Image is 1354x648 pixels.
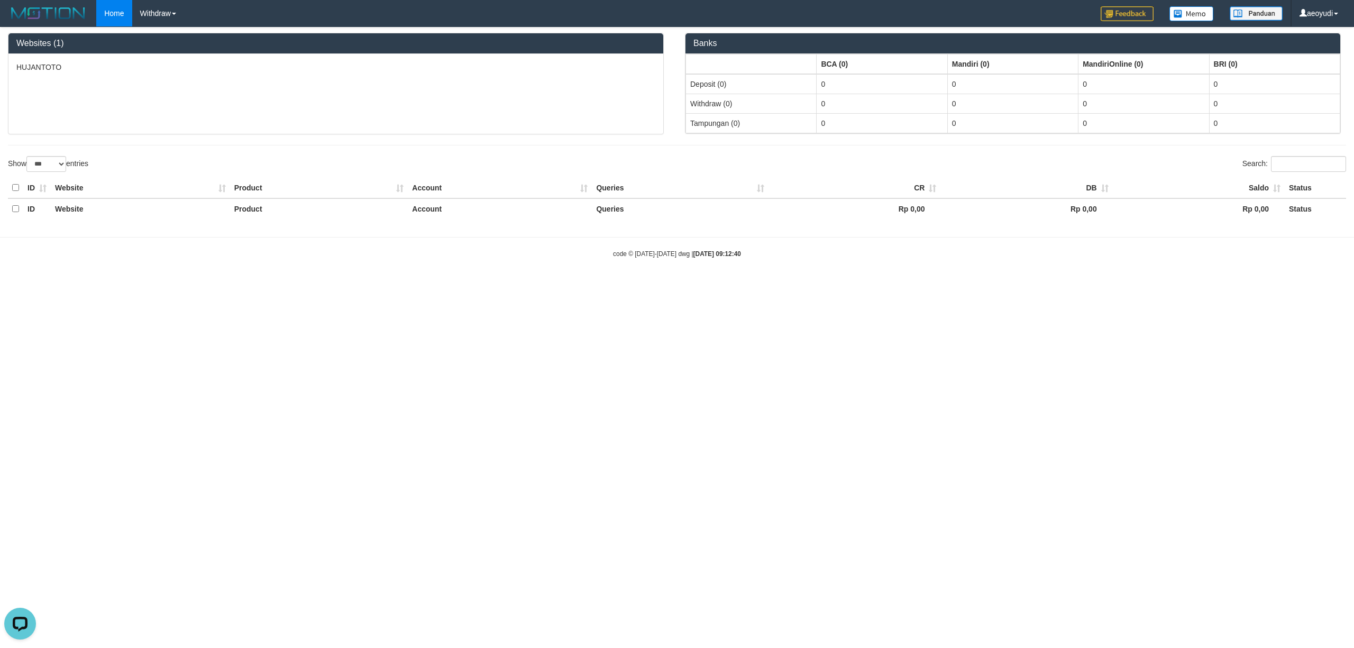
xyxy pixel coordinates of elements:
[947,113,1078,133] td: 0
[16,62,655,72] p: HUJANTOTO
[592,178,769,198] th: Queries
[1078,113,1209,133] td: 0
[1209,54,1340,74] th: Group: activate to sort column ascending
[230,198,408,219] th: Product
[817,54,947,74] th: Group: activate to sort column ascending
[23,198,51,219] th: ID
[1078,54,1209,74] th: Group: activate to sort column ascending
[693,39,1332,48] h3: Banks
[686,113,817,133] td: Tampungan (0)
[1169,6,1214,21] img: Button%20Memo.svg
[769,198,940,219] th: Rp 0,00
[1209,94,1340,113] td: 0
[26,156,66,172] select: Showentries
[8,5,88,21] img: MOTION_logo.png
[769,178,940,198] th: CR
[1285,178,1346,198] th: Status
[1101,6,1154,21] img: Feedback.jpg
[817,113,947,133] td: 0
[4,4,36,36] button: Open LiveChat chat widget
[592,198,769,219] th: Queries
[940,198,1112,219] th: Rp 0,00
[1230,6,1283,21] img: panduan.png
[940,178,1112,198] th: DB
[686,54,817,74] th: Group: activate to sort column ascending
[1113,178,1285,198] th: Saldo
[1078,94,1209,113] td: 0
[1078,74,1209,94] td: 0
[686,74,817,94] td: Deposit (0)
[613,250,741,258] small: code © [DATE]-[DATE] dwg |
[23,178,51,198] th: ID
[1271,156,1346,172] input: Search:
[1113,198,1285,219] th: Rp 0,00
[947,54,1078,74] th: Group: activate to sort column ascending
[817,74,947,94] td: 0
[408,198,592,219] th: Account
[16,39,655,48] h3: Websites (1)
[686,94,817,113] td: Withdraw (0)
[51,178,230,198] th: Website
[1209,113,1340,133] td: 0
[8,156,88,172] label: Show entries
[408,178,592,198] th: Account
[230,178,408,198] th: Product
[947,74,1078,94] td: 0
[947,94,1078,113] td: 0
[51,198,230,219] th: Website
[693,250,741,258] strong: [DATE] 09:12:40
[1285,198,1346,219] th: Status
[1209,74,1340,94] td: 0
[817,94,947,113] td: 0
[1242,156,1346,172] label: Search:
